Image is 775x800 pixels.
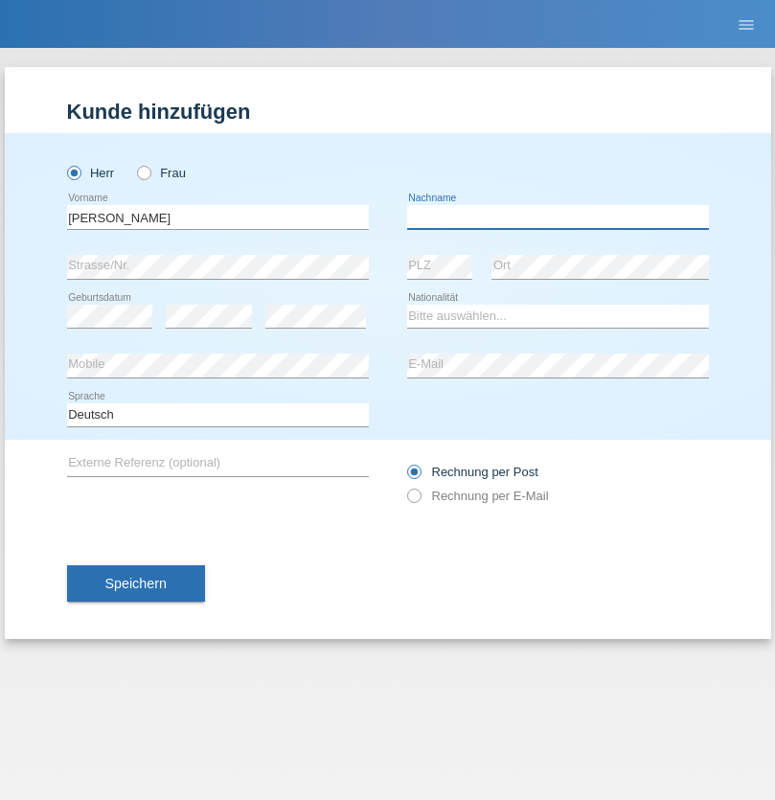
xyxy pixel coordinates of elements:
a: menu [727,18,765,30]
label: Rechnung per E-Mail [407,489,549,503]
h1: Kunde hinzufügen [67,100,709,124]
label: Frau [137,166,186,180]
input: Frau [137,166,149,178]
span: Speichern [105,576,167,591]
input: Herr [67,166,80,178]
input: Rechnung per Post [407,465,420,489]
label: Herr [67,166,115,180]
label: Rechnung per Post [407,465,538,479]
i: menu [737,15,756,34]
input: Rechnung per E-Mail [407,489,420,513]
button: Speichern [67,565,205,602]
